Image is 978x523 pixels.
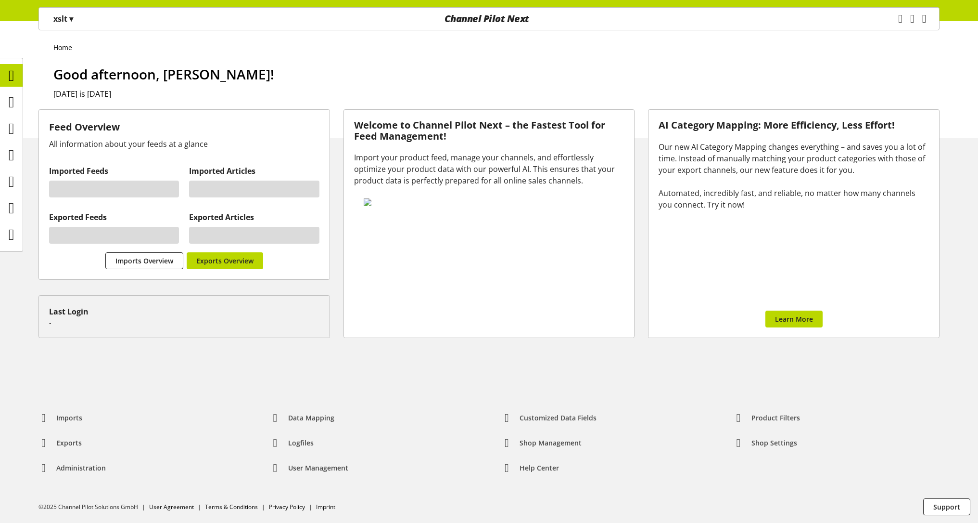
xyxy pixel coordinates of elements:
a: Data Mapping [263,409,342,427]
h3: AI Category Mapping: More Efficiency, Less Effort! [659,120,929,131]
div: All information about your feeds at a glance [49,138,319,150]
a: Logfiles [263,434,321,452]
span: Exports [56,438,82,448]
h2: Imported Articles [189,165,319,177]
h3: Feed Overview [49,120,319,134]
span: Administration [56,463,106,473]
div: Our new AI Category Mapping changes everything – and saves you a lot of time. Instead of manually... [659,141,929,210]
a: Terms & Conditions [205,503,258,511]
a: Imports [31,409,90,427]
p: xslt [53,13,73,25]
h2: Exported Articles [189,211,319,223]
a: Shop Management [494,434,589,452]
a: User Management [263,459,356,477]
span: Help center [520,463,559,473]
li: ©2025 Channel Pilot Solutions GmbH [38,503,149,511]
img: 78e1b9dcff1e8392d83655fcfc870417.svg [364,198,612,206]
a: Customized Data Fields [494,409,604,427]
span: Learn More [775,314,813,324]
span: Imports [56,413,82,423]
a: Imprint [316,503,335,511]
span: Logfiles [288,438,314,448]
span: Good afternoon, [PERSON_NAME]! [53,65,274,83]
span: Data Mapping [288,413,334,423]
p: - [49,317,319,327]
a: Exports Overview [187,252,263,269]
a: Imports Overview [105,252,183,269]
a: Shop Settings [726,434,805,452]
a: Administration [31,459,114,477]
a: Product Filters [726,409,808,427]
span: Exports Overview [196,256,254,266]
span: Shop Management [520,438,582,448]
a: Help center [494,459,567,477]
div: Import your product feed, manage your channels, and effortlessly optimize your product data with ... [354,152,624,186]
div: Last Login [49,306,319,317]
span: Product Filters [751,413,800,423]
span: ▾ [69,13,73,24]
span: Customized Data Fields [520,413,597,423]
a: Exports [31,434,89,452]
h3: Welcome to Channel Pilot Next – the Fastest Tool for Feed Management! [354,120,624,142]
h2: [DATE] is [DATE] [53,88,940,100]
h2: Imported Feeds [49,165,179,177]
a: Privacy Policy [269,503,305,511]
button: Support [923,498,970,515]
a: Learn More [765,311,823,327]
span: Imports Overview [115,256,173,266]
span: Support [933,502,960,512]
h2: Exported Feeds [49,211,179,223]
a: User Agreement [149,503,194,511]
span: User Management [288,463,348,473]
nav: main navigation [38,7,940,30]
span: Shop Settings [751,438,797,448]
